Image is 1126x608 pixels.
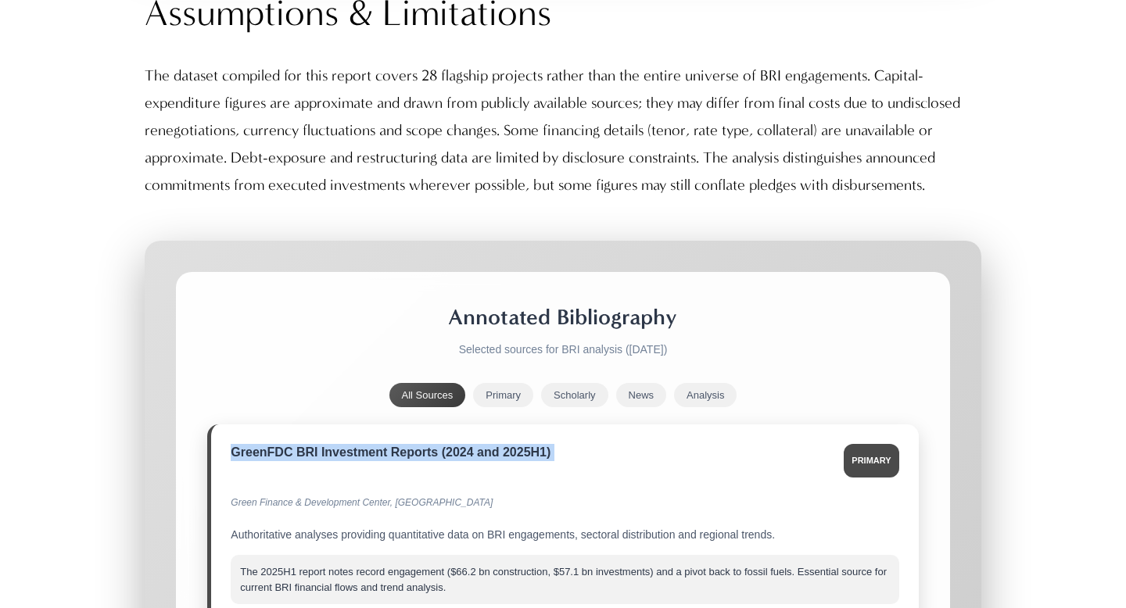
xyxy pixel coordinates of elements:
span: Primary [844,444,898,477]
button: All Sources [389,383,466,407]
p: Selected sources for BRI analysis ([DATE]) [207,340,918,359]
div: GreenFDC BRI Investment Reports (2024 and 2025H1) [231,444,832,461]
p: The dataset compiled for this report covers 28 flagship projects rather than the entire universe ... [145,62,981,198]
div: Green Finance & Development Center, [GEOGRAPHIC_DATA] [231,489,898,517]
button: Analysis [674,383,737,407]
button: News [616,383,667,407]
button: Primary [473,383,533,407]
button: Scholarly [541,383,608,407]
div: Authoritative analyses providing quantitative data on BRI engagements, sectoral distribution and ... [231,526,898,543]
div: The 2025H1 report notes record engagement ($66.2 bn construction, $57.1 bn investments) and a piv... [231,555,898,604]
h2: Annotated Bibliography [207,303,918,331]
